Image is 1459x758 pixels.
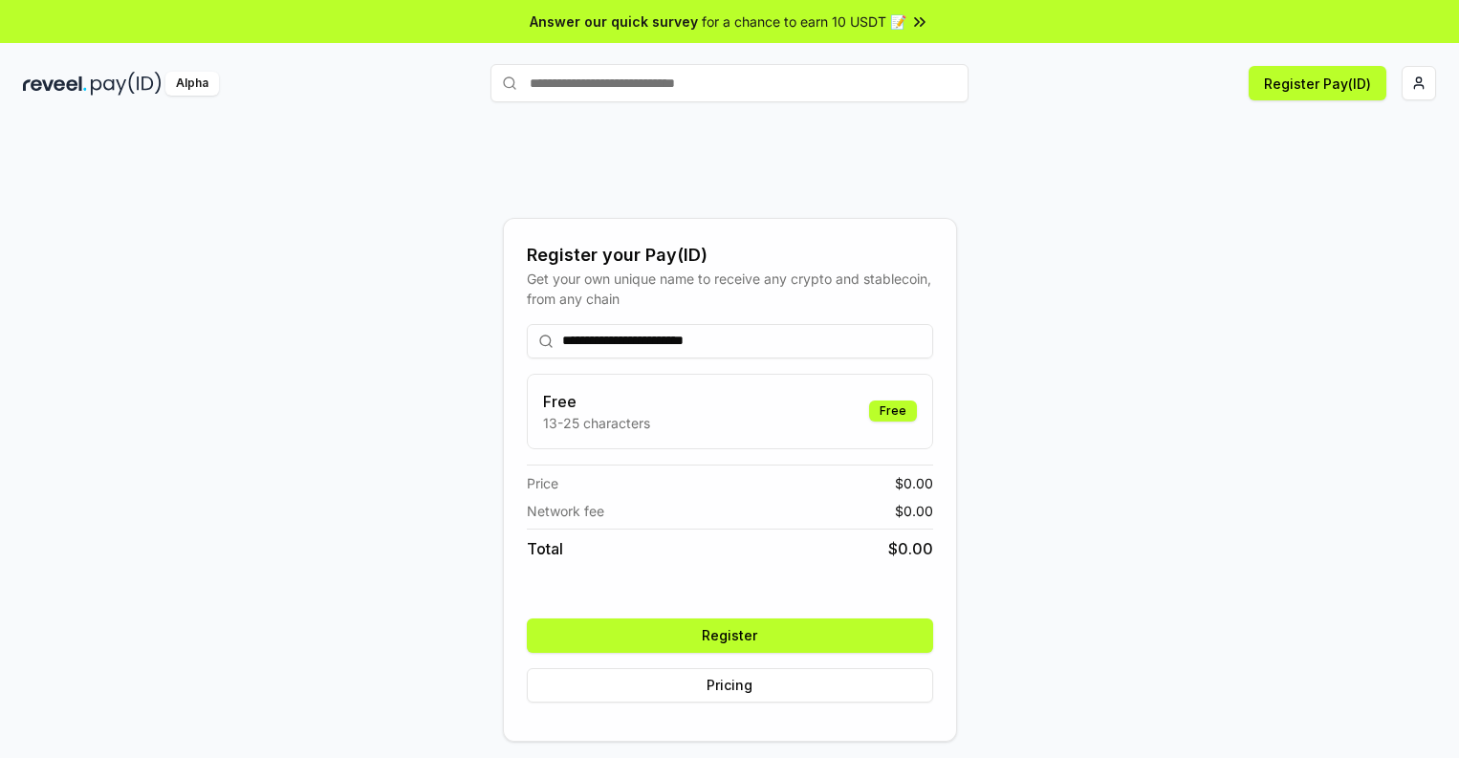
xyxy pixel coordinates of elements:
[869,401,917,422] div: Free
[527,473,558,493] span: Price
[895,501,933,521] span: $ 0.00
[527,537,563,560] span: Total
[527,269,933,309] div: Get your own unique name to receive any crypto and stablecoin, from any chain
[543,413,650,433] p: 13-25 characters
[527,501,604,521] span: Network fee
[543,390,650,413] h3: Free
[527,668,933,703] button: Pricing
[527,618,933,653] button: Register
[165,72,219,96] div: Alpha
[702,11,906,32] span: for a chance to earn 10 USDT 📝
[91,72,162,96] img: pay_id
[888,537,933,560] span: $ 0.00
[527,242,933,269] div: Register your Pay(ID)
[23,72,87,96] img: reveel_dark
[895,473,933,493] span: $ 0.00
[1249,66,1386,100] button: Register Pay(ID)
[530,11,698,32] span: Answer our quick survey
